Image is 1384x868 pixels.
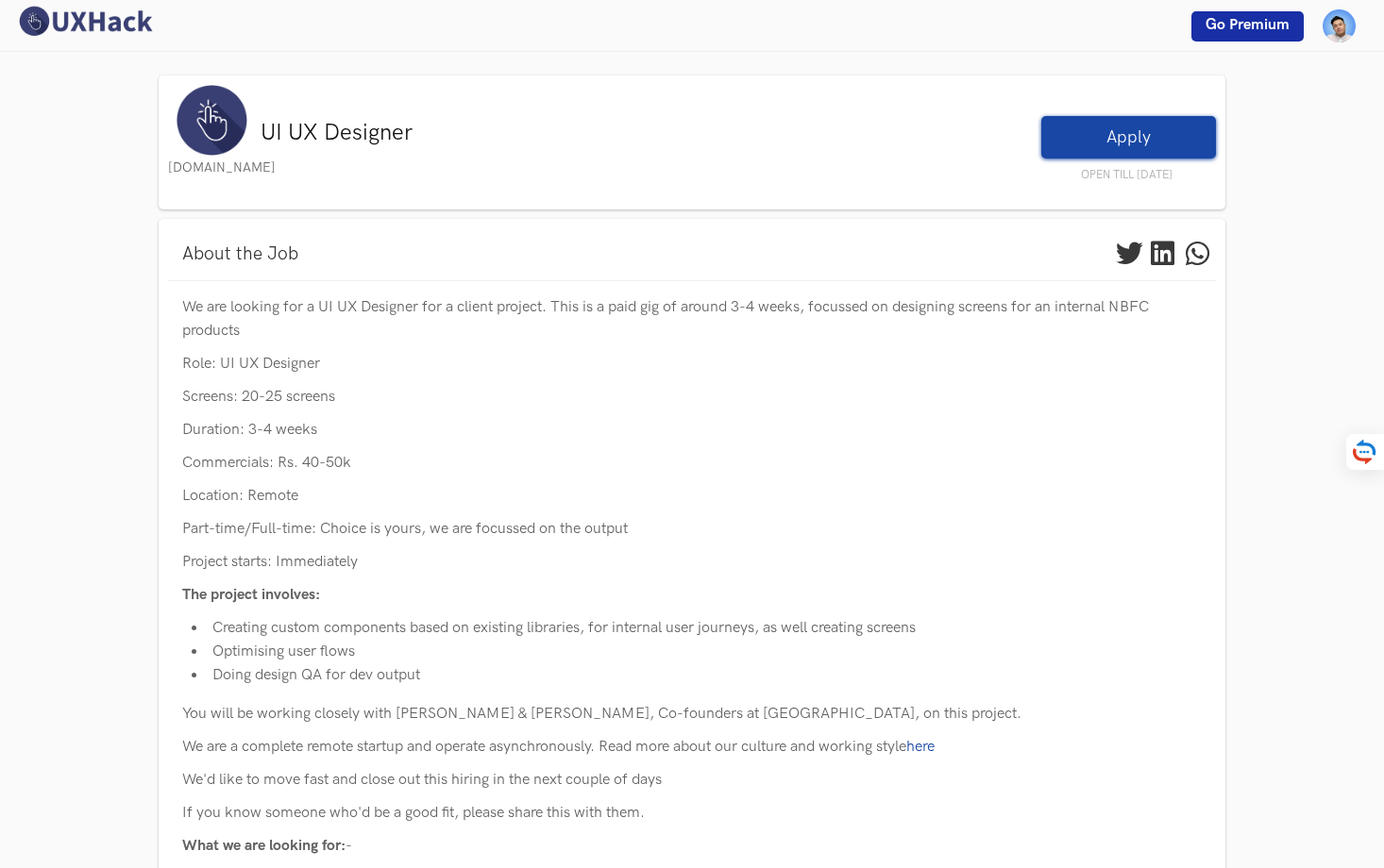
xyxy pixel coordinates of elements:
span: Go Premium [1206,16,1290,34]
p: We are a complete remote startup and operate asynchronously. Read more about our culture and work... [182,735,1202,759]
img: Your profile pic [1323,9,1356,42]
span: OPEN TILL [DATE] [1041,167,1211,184]
p: You will be working closely with [PERSON_NAME] & [PERSON_NAME], Co-founders at [GEOGRAPHIC_DATA],... [182,702,1202,726]
p: Screens: 20-25 screens [182,385,1202,409]
p: We are looking for a UI UX Designer for a client project. This is a paid gig of around 3-4 weeks,... [182,295,1202,342]
span: What we are looking for: [182,837,346,855]
li: Optimising user flows [192,640,1202,663]
a: About the Job [168,238,312,271]
p: We'd like to move fast and close out this hiring in the next couple of days [182,768,1202,792]
p: - [182,834,1202,858]
p: Commercials: Rs. 40-50k [182,451,1202,475]
li: Creating custom components based on existing libraries, for internal user journeys, as well creat... [192,616,1202,640]
a: here [906,738,935,756]
p: Project starts: Immediately [182,550,1202,574]
a: Apply [1041,116,1216,159]
li: Doing design QA for dev output [192,663,1202,687]
img: UXHack logo [177,85,247,156]
p: Location: Remote [182,484,1202,508]
p: Role: UI UX Designer [182,352,1202,376]
img: UXHack logo [14,5,156,38]
p: Part-time/Full-time: Choice is yours, we are focussed on the output [182,517,1202,541]
span: The project involves: [182,586,320,604]
p: Duration: 3-4 weeks [182,418,1202,442]
a: [DOMAIN_NAME] [168,159,276,175]
p: If you know someone who'd be a good fit, please share this with them. [182,801,1202,825]
a: Go Premium [1191,11,1304,42]
h3: UI UX Designer [261,120,775,145]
